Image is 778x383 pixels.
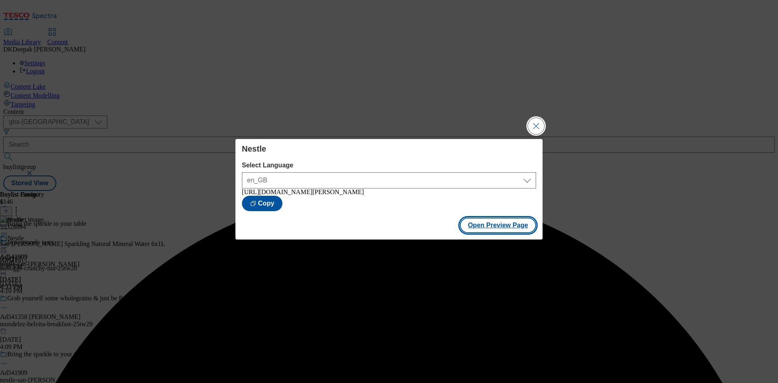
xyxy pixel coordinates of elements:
div: Modal [235,139,543,240]
button: Copy [242,196,282,211]
button: Close Modal [528,118,544,134]
div: [URL][DOMAIN_NAME][PERSON_NAME] [242,188,536,196]
button: Open Preview Page [460,218,536,233]
h4: Nestle [242,144,536,154]
label: Select Language [242,162,536,169]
